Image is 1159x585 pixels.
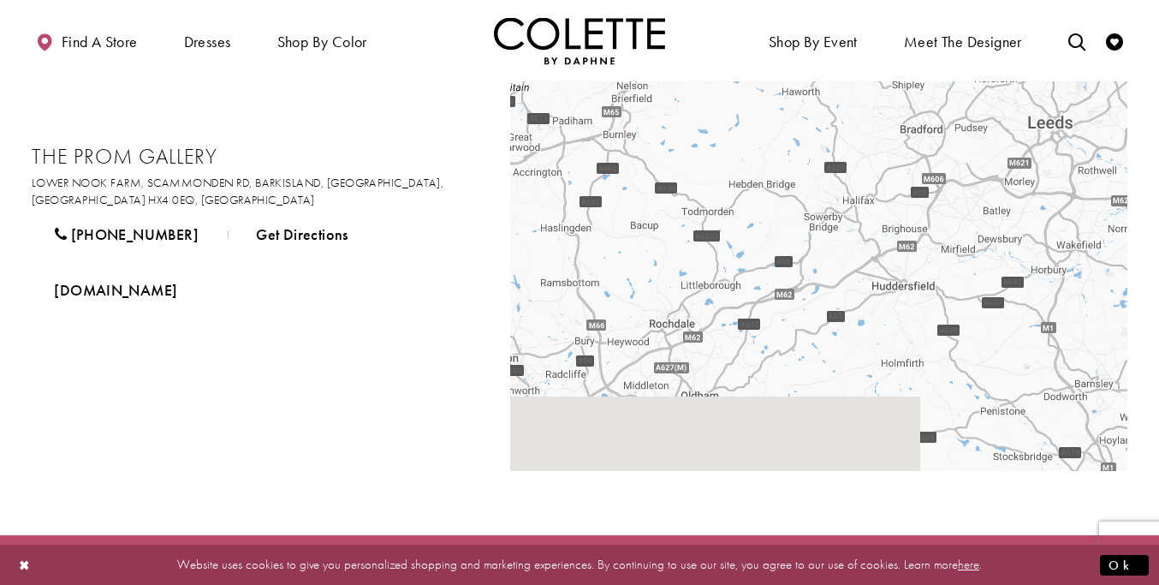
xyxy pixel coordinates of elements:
[764,17,862,64] span: Shop By Event
[180,17,235,64] span: Dresses
[1064,17,1090,64] a: Toggle search
[71,224,199,244] span: [PHONE_NUMBER]
[32,175,443,207] a: Opens in new tab
[904,33,1022,51] span: Meet the designer
[10,550,39,580] button: Close Dialog
[277,33,367,51] span: Shop by color
[123,553,1036,576] p: Website uses cookies to give you personalized shopping and marketing experiences. By continuing t...
[510,81,1127,471] div: Map with Store locations
[769,33,858,51] span: Shop By Event
[256,224,348,244] span: Get Directions
[1102,17,1127,64] a: Check Wishlist
[900,17,1026,64] a: Meet the designer
[32,175,443,207] span: Lower Nook Farm, Scammonden Rd, Barkisland, [GEOGRAPHIC_DATA], [GEOGRAPHIC_DATA] HX4 0EQ, [GEOGRA...
[958,556,979,573] a: here
[494,17,665,64] img: Colette by Daphne
[184,33,231,51] span: Dresses
[273,17,371,64] span: Shop by color
[234,213,371,256] a: Get Directions
[494,17,665,64] a: Visit Home Page
[1100,554,1149,576] button: Submit Dialog
[62,33,138,51] span: Find a store
[32,213,221,256] a: [PHONE_NUMBER]
[54,280,177,300] span: [DOMAIN_NAME]
[32,269,199,312] a: Opens in new tab
[32,144,477,170] h2: The Prom Gallery
[32,17,141,64] a: Find a store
